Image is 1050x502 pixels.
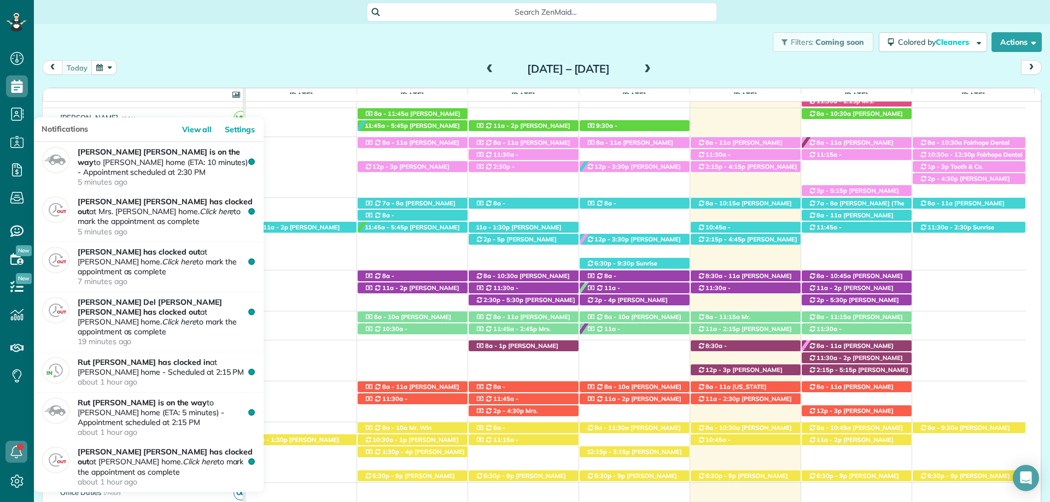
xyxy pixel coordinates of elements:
[808,333,877,348] span: [PERSON_NAME] ([PHONE_NUMBER])
[200,206,234,216] em: Click here
[364,139,459,154] span: [PERSON_NAME] ([PHONE_NUMBER])
[697,151,731,166] span: 11:30a - 1:30p
[586,207,658,222] span: [PERSON_NAME] ([PHONE_NUMBER])
[358,282,468,294] div: [STREET_ADDRESS][PERSON_NAME]
[927,163,949,170] span: 1p - 3p
[705,199,740,207] span: 8a - 10:15a
[816,424,851,432] span: 8a - 10:45a
[358,393,468,405] div: [STREET_ADDRESS]
[78,377,253,387] time: about 1 hour ago
[475,170,544,186] span: [PERSON_NAME] ([PHONE_NUMBER])
[580,282,690,294] div: [STREET_ADDRESS]
[705,395,740,403] span: 11a - 2:30p
[927,424,959,432] span: 8a - 9:30a
[697,342,727,357] span: 8:30a - 10:30a
[879,32,987,52] button: Colored byCleaners
[475,342,558,357] span: [PERSON_NAME] ([PHONE_NUMBER])
[991,32,1042,52] button: Actions
[586,383,681,398] span: [PERSON_NAME] ([PHONE_NUMBER])
[586,333,655,348] span: [PERSON_NAME] ([PHONE_NUMBER])
[808,342,894,357] span: [PERSON_NAME] ([PHONE_NUMBER])
[382,139,408,146] span: 8a - 11a
[802,210,912,221] div: [STREET_ADDRESS]
[34,292,264,352] a: [PERSON_NAME] Del [PERSON_NAME] [PERSON_NAME] has clocked outat [PERSON_NAME] home.Click hereto m...
[469,323,579,335] div: [STREET_ADDRESS]
[913,137,1026,149] div: [STREET_ADDRESS]
[78,247,255,287] p: at [PERSON_NAME] home. to mark the appointment as complete
[34,242,264,292] a: [PERSON_NAME] has clocked outat [PERSON_NAME] home.Click hereto mark the appointment as complete7...
[802,185,912,197] div: 19272 [US_STATE] 181 - Fairhope, AL, 36532
[78,276,253,286] time: 7 minutes ago
[358,222,468,233] div: [STREET_ADDRESS]
[816,199,838,207] span: 7a - 8a
[475,207,547,222] span: [PERSON_NAME] ([PHONE_NUMBER])
[705,313,740,321] span: 8a - 11:15a
[802,149,912,161] div: [STREET_ADDRESS]
[808,354,903,369] span: [PERSON_NAME] ([PHONE_NUMBER])
[586,325,621,340] span: 11a - 1:30p
[246,222,357,233] div: [STREET_ADDRESS][PERSON_NAME]
[475,403,535,418] span: [PERSON_NAME] ([PHONE_NUMBER])
[364,223,460,239] span: [PERSON_NAME] ([PHONE_NUMBER])
[816,354,851,362] span: 11:30a - 2p
[493,313,519,321] span: 8a - 11a
[697,350,769,365] span: [PERSON_NAME] ([PHONE_NUMBER])
[364,219,436,234] span: [PERSON_NAME] ([PHONE_NUMBER])
[808,110,903,125] span: [PERSON_NAME] ([PHONE_NUMBER])
[580,198,690,209] div: [STREET_ADDRESS]
[475,292,544,307] span: [PERSON_NAME] ([PHONE_NUMBER])
[705,139,731,146] span: 8a - 11a
[358,323,468,335] div: [STREET_ADDRESS]
[927,151,975,158] span: 10:30a - 12:30p
[469,340,579,352] div: [STREET_ADDRESS]
[705,272,740,280] span: 8:30a - 11a
[475,158,535,174] span: [PERSON_NAME] ([PHONE_NUMBER])
[927,199,953,207] span: 8a - 11a
[802,381,912,393] div: [STREET_ADDRESS]
[586,313,681,328] span: [PERSON_NAME] ([PHONE_NUMBER])
[808,211,894,227] span: [PERSON_NAME] ([PHONE_NUMBER])
[469,198,579,209] div: [STREET_ADDRESS]
[913,222,1026,233] div: [STREET_ADDRESS][PERSON_NAME]
[691,161,801,173] div: [STREET_ADDRESS]
[374,110,409,117] span: 8a - 11:45a
[483,272,518,280] span: 8a - 10:30a
[697,139,783,162] span: [PERSON_NAME] ([PHONE_NUMBER], [PHONE_NUMBER])
[705,325,740,333] span: 11a - 2:15p
[586,122,618,137] span: 9:30a - 1:30p
[808,407,894,422] span: [PERSON_NAME] ([PHONE_NUMBER])
[580,323,690,335] div: [STREET_ADDRESS]
[586,395,681,410] span: [PERSON_NAME] ([PHONE_NUMBER])
[78,197,252,216] strong: [PERSON_NAME] [PERSON_NAME] has clocked out
[475,199,506,215] span: 8a - 11:15a
[580,294,690,306] div: [STREET_ADDRESS]
[358,311,468,323] div: [STREET_ADDRESS]
[42,247,69,273] img: clock_out-449ed60cdc56f1c859367bf20ccc8db3db0a77cc6b639c10c6e30ca5d2170faf.png
[483,235,505,243] span: 2p - 5p
[358,381,468,393] div: [STREET_ADDRESS][PERSON_NAME]
[594,235,629,243] span: 12p - 3:30p
[580,161,690,173] div: [STREET_ADDRESS][PERSON_NAME]
[913,149,1026,161] div: [STREET_ADDRESS][PERSON_NAME]
[697,395,792,410] span: [PERSON_NAME] ([PHONE_NUMBER])
[78,247,200,257] strong: [PERSON_NAME] has clocked out
[697,424,792,439] span: [PERSON_NAME] ([PHONE_NUMBER])
[364,436,459,451] span: [PERSON_NAME] ([PHONE_NUMBER])
[364,383,459,398] span: [PERSON_NAME] ([PHONE_NUMBER])
[697,272,792,287] span: [PERSON_NAME] ([PHONE_NUMBER])
[816,296,848,304] span: 2p - 5:30p
[34,352,264,393] a: Rut [PERSON_NAME] has clocked inat [PERSON_NAME] home - Scheduled at 2:15 PMabout 1 hour ago
[78,197,255,237] p: at Mrs. [PERSON_NAME] home. to mark the appointment as complete
[594,163,629,170] span: 12p - 3:30p
[469,234,579,245] div: [STREET_ADDRESS]
[475,284,519,299] span: 11:30a - 1:30p
[919,151,1023,166] span: Fairhope Dental Associates ([PHONE_NUMBER])
[697,199,792,215] span: [PERSON_NAME] ([PHONE_NUMBER])
[808,151,842,166] span: 11:15a - 2:30p
[936,37,971,47] span: Cleaners
[691,222,801,233] div: [STREET_ADDRESS]
[475,139,570,154] span: [PERSON_NAME] ([PHONE_NUMBER])
[469,381,579,393] div: [STREET_ADDRESS]
[586,296,668,311] span: [PERSON_NAME] ([PHONE_NUMBER])
[802,340,912,352] div: [STREET_ADDRESS]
